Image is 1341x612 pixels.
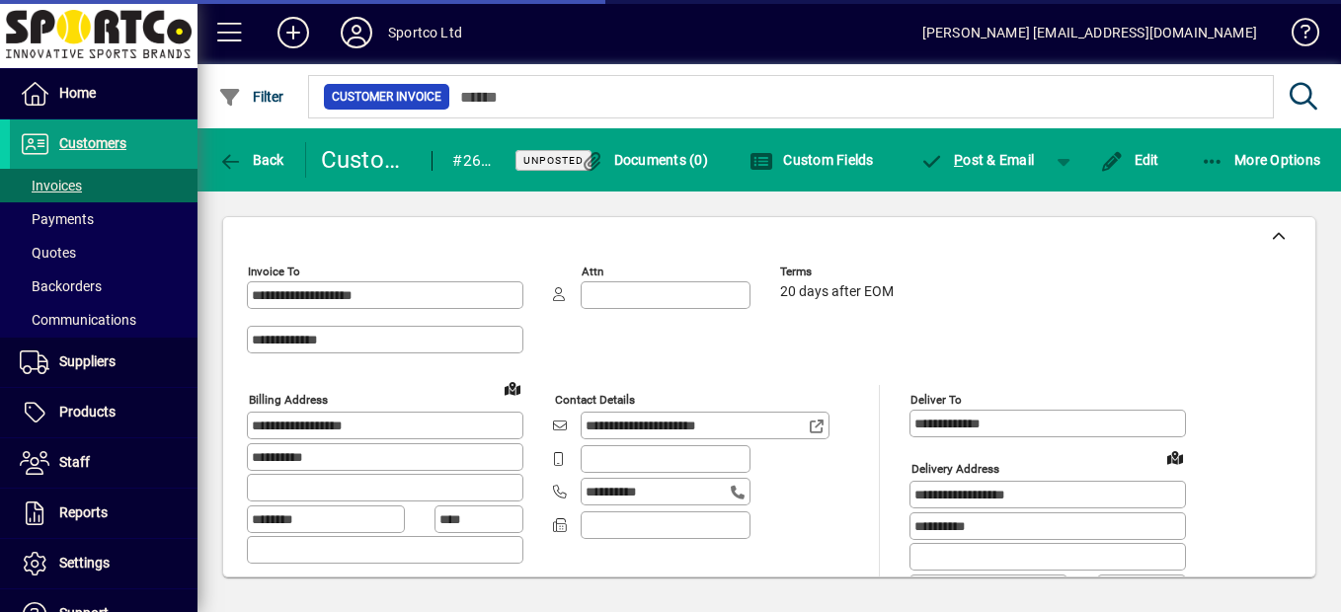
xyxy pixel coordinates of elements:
[20,245,76,261] span: Quotes
[262,15,325,50] button: Add
[213,79,289,115] button: Filter
[780,284,894,300] span: 20 days after EOM
[10,236,197,269] a: Quotes
[910,142,1045,178] button: Post & Email
[10,489,197,538] a: Reports
[910,393,962,407] mat-label: Deliver To
[59,555,110,571] span: Settings
[922,17,1257,48] div: [PERSON_NAME] [EMAIL_ADDRESS][DOMAIN_NAME]
[745,142,879,178] button: Custom Fields
[1159,441,1191,473] a: View on map
[920,152,1035,168] span: ost & Email
[321,144,413,176] div: Customer Invoice
[10,69,197,118] a: Home
[59,353,116,369] span: Suppliers
[10,539,197,588] a: Settings
[325,15,388,50] button: Profile
[10,169,197,202] a: Invoices
[10,269,197,303] a: Backorders
[10,388,197,437] a: Products
[218,152,284,168] span: Back
[780,266,899,278] span: Terms
[59,135,126,151] span: Customers
[20,312,136,328] span: Communications
[523,154,584,167] span: Unposted
[1277,4,1316,68] a: Knowledge Base
[20,278,102,294] span: Backorders
[332,87,441,107] span: Customer Invoice
[10,202,197,236] a: Payments
[20,211,94,227] span: Payments
[59,454,90,470] span: Staff
[497,372,528,404] a: View on map
[10,438,197,488] a: Staff
[1095,142,1164,178] button: Edit
[575,142,713,178] button: Documents (0)
[213,142,289,178] button: Back
[10,338,197,387] a: Suppliers
[954,152,963,168] span: P
[20,178,82,193] span: Invoices
[749,152,874,168] span: Custom Fields
[197,142,306,178] app-page-header-button: Back
[248,265,300,278] mat-label: Invoice To
[1100,152,1159,168] span: Edit
[10,303,197,337] a: Communications
[388,17,462,48] div: Sportco Ltd
[59,404,116,420] span: Products
[218,89,284,105] span: Filter
[582,265,603,278] mat-label: Attn
[452,145,491,177] div: #268112
[1201,152,1321,168] span: More Options
[1196,142,1326,178] button: More Options
[580,152,708,168] span: Documents (0)
[59,504,108,520] span: Reports
[59,85,96,101] span: Home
